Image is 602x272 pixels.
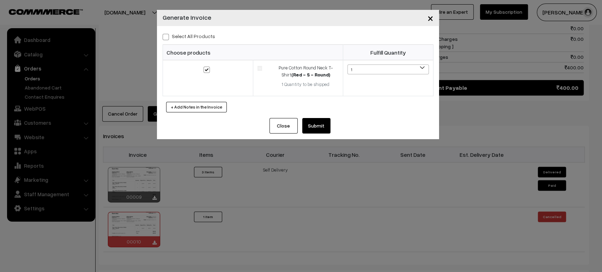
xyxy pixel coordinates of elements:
button: Close [269,118,298,134]
span: 1 [348,65,428,75]
span: 1 [347,64,429,74]
img: product.jpg [257,66,262,70]
label: Select all Products [163,32,215,40]
button: Submit [302,118,330,134]
span: × [427,11,433,24]
th: Choose products [163,45,343,60]
strong: (Red - S - Round) [291,72,330,78]
h4: Generate Invoice [163,13,211,22]
button: + Add Notes in the Invoice [166,102,227,112]
button: Close [422,7,439,29]
div: 1 Quantity to be shipped [273,81,339,88]
th: Fulfill Quantity [343,45,433,60]
div: Pure Cotton Round Neck T-Shirt [273,64,339,78]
